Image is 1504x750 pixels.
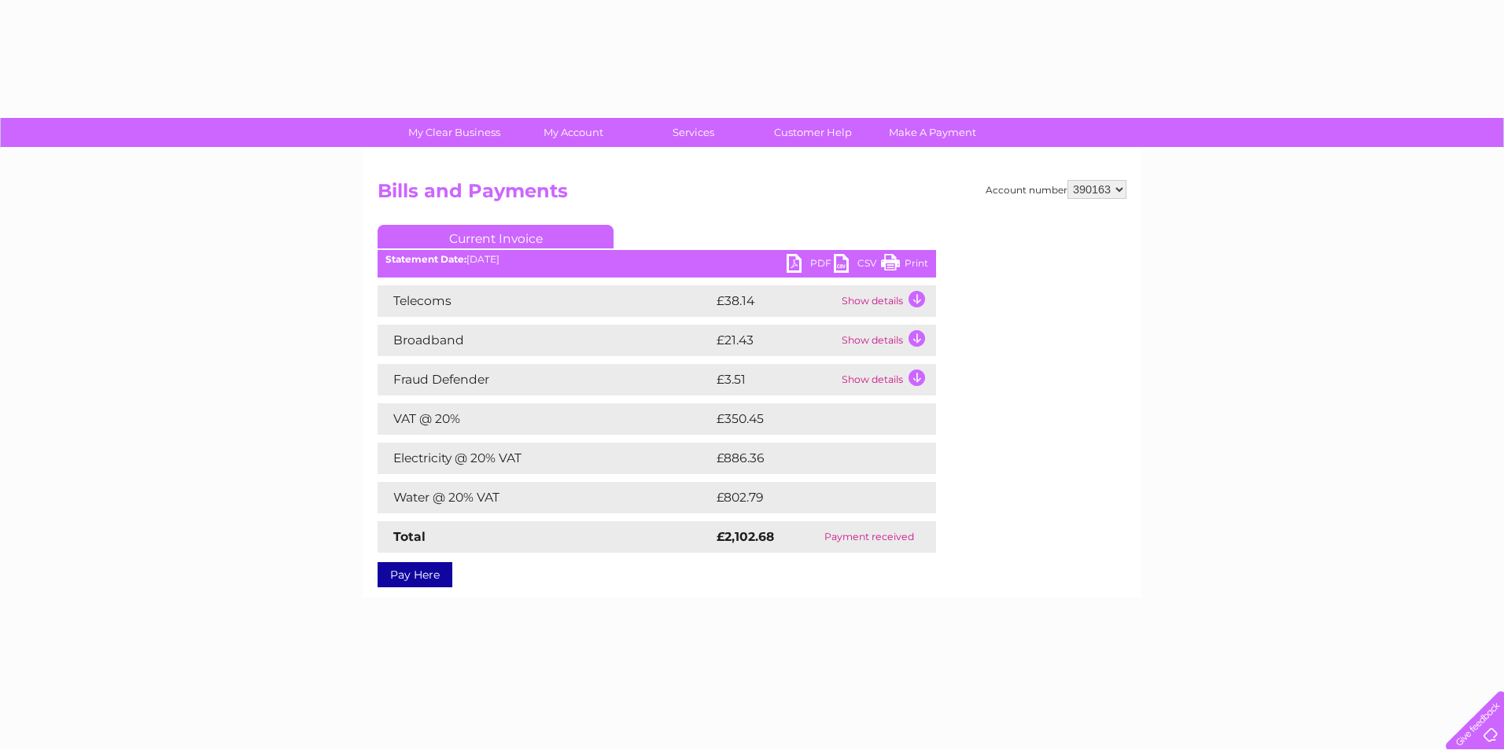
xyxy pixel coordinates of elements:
div: [DATE] [378,254,936,265]
td: Show details [838,364,936,395]
td: £350.45 [713,403,909,435]
td: £3.51 [713,364,838,395]
a: Customer Help [748,118,878,147]
td: VAT @ 20% [378,403,713,435]
a: CSV [834,254,881,277]
div: Account number [986,180,1126,199]
td: Broadband [378,325,713,356]
b: Statement Date: [385,253,466,265]
td: £802.79 [713,482,909,513]
a: Pay Here [378,562,452,587]
td: Fraud Defender [378,364,713,395]
td: £21.43 [713,325,838,356]
td: Telecoms [378,285,713,317]
a: Current Invoice [378,225,614,248]
a: Print [881,254,928,277]
td: Show details [838,325,936,356]
a: My Clear Business [389,118,519,147]
a: Services [629,118,758,147]
strong: £2,102.68 [717,529,774,544]
a: Make A Payment [868,118,997,147]
td: £38.14 [713,285,838,317]
a: My Account [509,118,639,147]
strong: Total [393,529,426,544]
a: PDF [787,254,834,277]
td: Payment received [802,521,936,553]
td: Electricity @ 20% VAT [378,443,713,474]
td: Show details [838,285,936,317]
td: £886.36 [713,443,909,474]
td: Water @ 20% VAT [378,482,713,513]
h2: Bills and Payments [378,180,1126,210]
